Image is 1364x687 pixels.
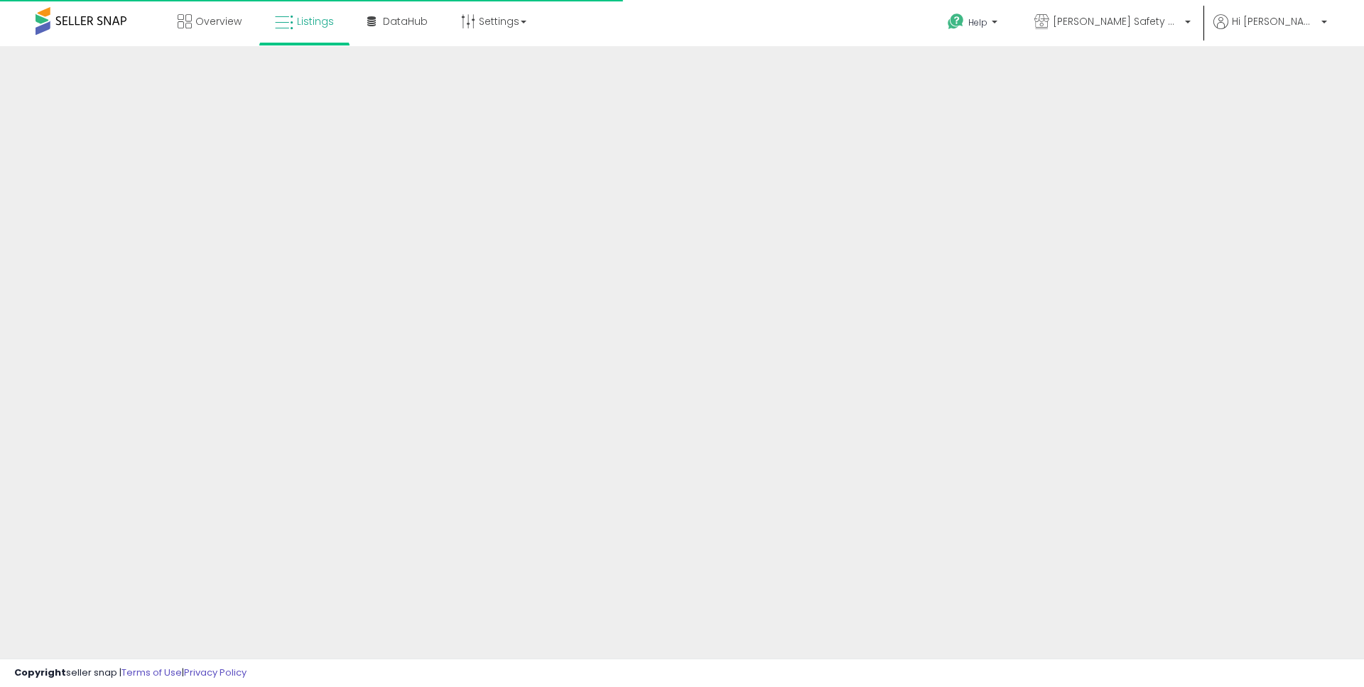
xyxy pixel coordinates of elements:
[383,14,428,28] span: DataHub
[947,13,965,31] i: Get Help
[297,14,334,28] span: Listings
[1053,14,1181,28] span: [PERSON_NAME] Safety & Supply
[968,16,987,28] span: Help
[1232,14,1317,28] span: Hi [PERSON_NAME]
[1213,14,1327,46] a: Hi [PERSON_NAME]
[195,14,242,28] span: Overview
[936,2,1012,46] a: Help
